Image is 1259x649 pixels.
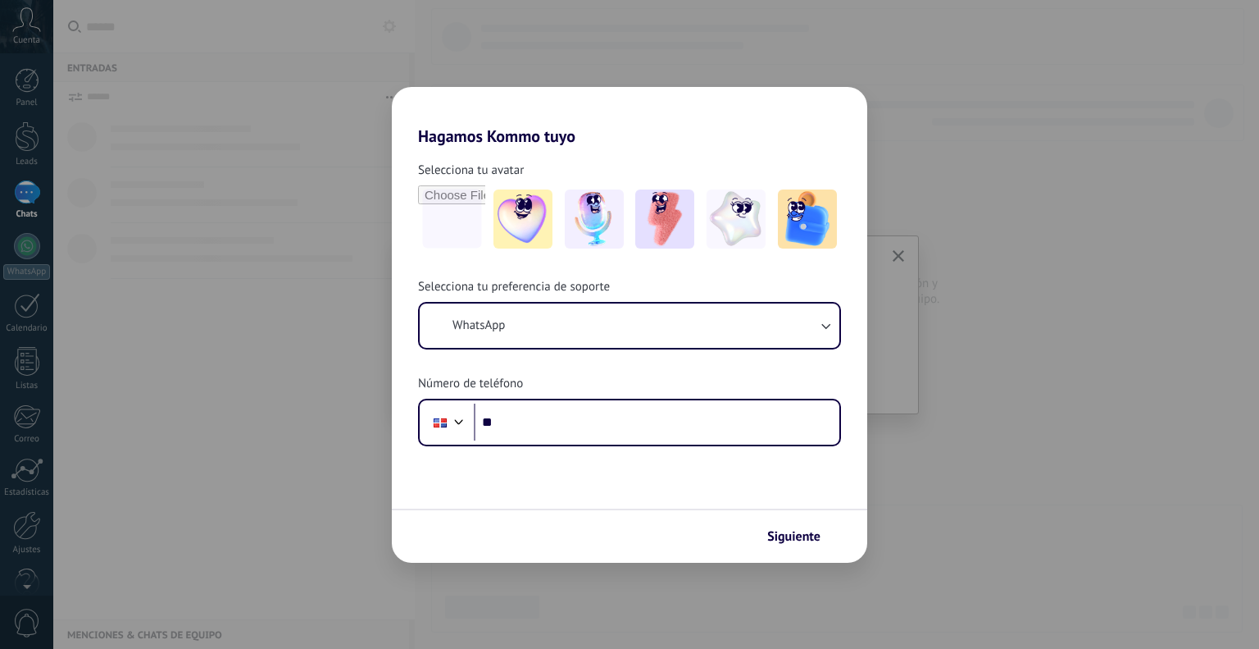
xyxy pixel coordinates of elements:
[418,279,610,295] span: Selecciona tu preferencia de soporte
[707,190,766,249] img: -4.jpeg
[392,87,867,146] h2: Hagamos Kommo tuyo
[767,531,820,542] span: Siguiente
[425,405,456,440] div: Dominican Republic: + 1
[778,190,837,249] img: -5.jpeg
[760,523,843,551] button: Siguiente
[452,318,505,334] span: WhatsApp
[418,376,523,392] span: Número de teléfono
[420,304,839,348] button: WhatsApp
[565,190,624,249] img: -2.jpeg
[418,162,524,179] span: Selecciona tu avatar
[493,190,552,249] img: -1.jpeg
[635,190,694,249] img: -3.jpeg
